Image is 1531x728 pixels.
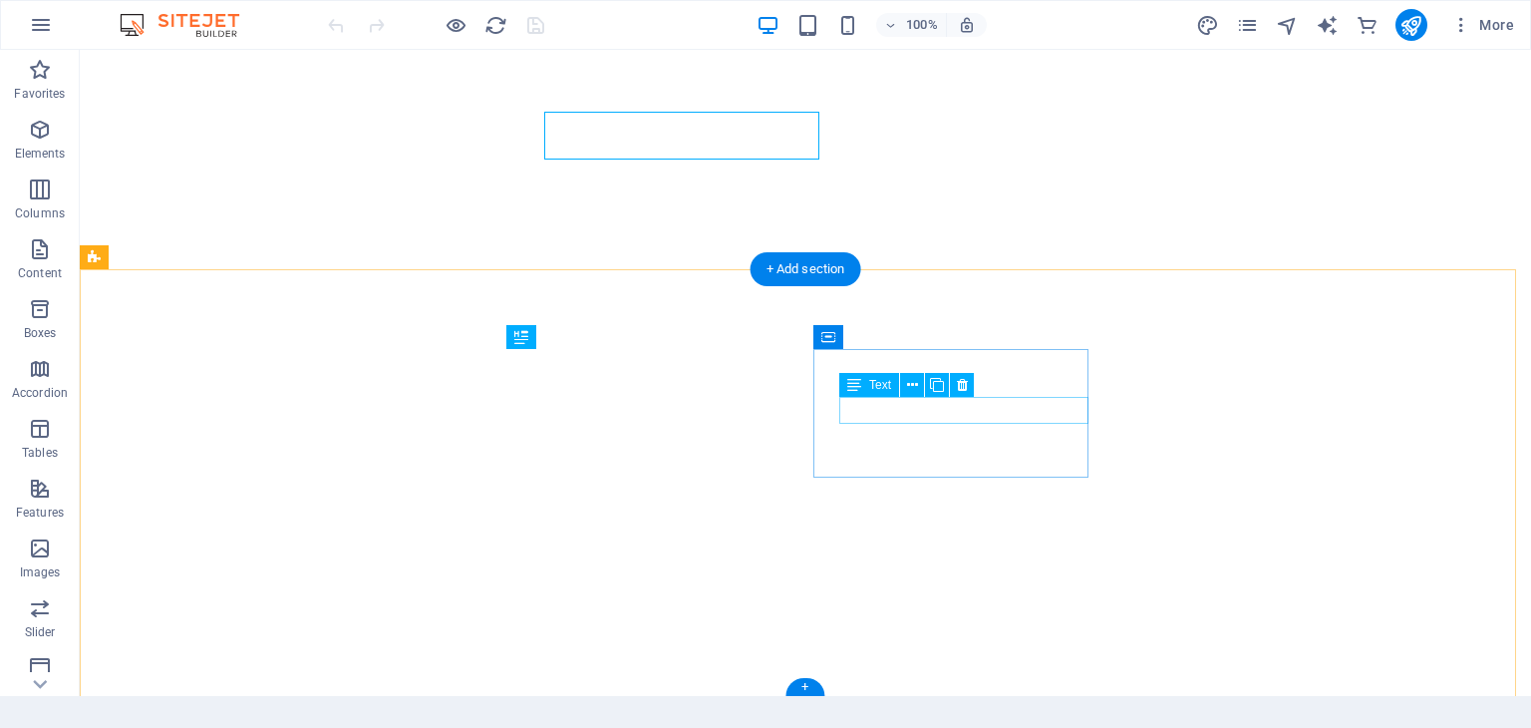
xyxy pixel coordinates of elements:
button: publish [1395,9,1427,41]
i: Commerce [1356,14,1378,37]
button: reload [483,13,507,37]
button: commerce [1356,13,1379,37]
span: Text [869,379,891,391]
i: AI Writer [1316,14,1339,37]
span: More [1451,15,1514,35]
p: Columns [15,205,65,221]
p: Accordion [12,385,68,401]
p: Boxes [24,325,57,341]
button: text_generator [1316,13,1340,37]
h6: 100% [906,13,938,37]
p: Images [20,564,61,580]
i: Design (Ctrl+Alt+Y) [1196,14,1219,37]
button: Click here to leave preview mode and continue editing [444,13,467,37]
p: Elements [15,146,66,162]
button: More [1443,9,1522,41]
button: 100% [876,13,947,37]
i: Navigator [1276,14,1299,37]
p: Slider [25,624,56,640]
div: + [785,678,824,696]
i: Reload page [484,14,507,37]
button: pages [1236,13,1260,37]
p: Content [18,265,62,281]
button: design [1196,13,1220,37]
i: On resize automatically adjust zoom level to fit chosen device. [958,16,976,34]
img: Editor Logo [115,13,264,37]
button: navigator [1276,13,1300,37]
p: Favorites [14,86,65,102]
i: Pages (Ctrl+Alt+S) [1236,14,1259,37]
div: + Add section [751,252,861,286]
i: Publish [1399,14,1422,37]
p: Tables [22,445,58,461]
p: Features [16,505,64,521]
